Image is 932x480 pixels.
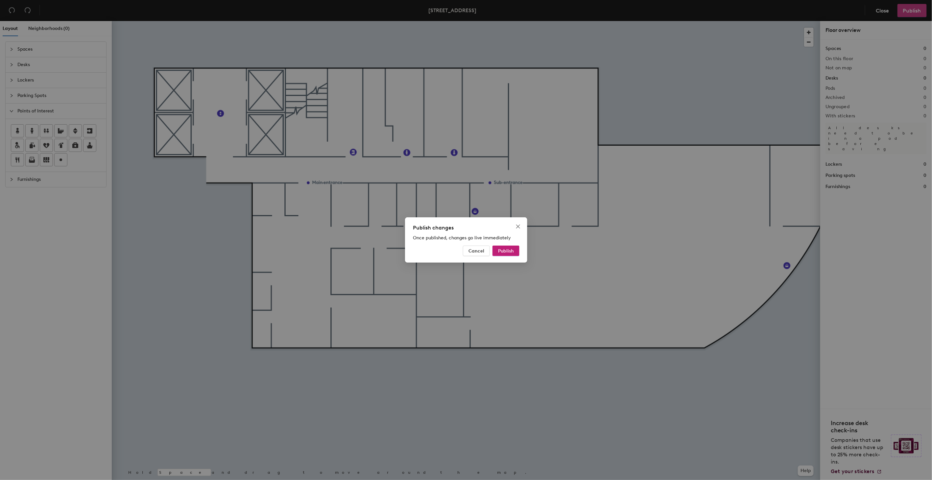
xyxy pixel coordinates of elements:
[413,224,519,232] div: Publish changes
[498,248,514,254] span: Publish
[515,224,521,229] span: close
[468,248,484,254] span: Cancel
[492,246,519,256] button: Publish
[463,246,490,256] button: Cancel
[513,221,523,232] button: Close
[413,235,511,241] span: Once published, changes go live immediately
[513,224,523,229] span: Close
